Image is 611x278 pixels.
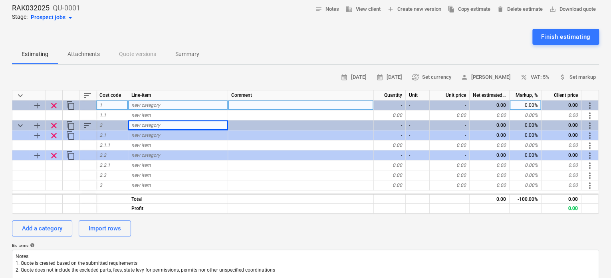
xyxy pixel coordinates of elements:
div: 0.00 [470,120,510,130]
span: arrow_drop_down [65,13,75,22]
div: Comment [228,90,374,100]
div: Client price [542,90,581,100]
div: Net estimated cost [470,90,510,100]
button: Create new version [384,3,444,16]
span: [PERSON_NAME] [461,73,511,82]
span: delete [497,6,504,13]
div: 0.00% [510,150,542,160]
div: Add a category [22,223,62,234]
button: Copy estimate [444,3,494,16]
button: View client [342,3,384,16]
div: Line-item [128,90,228,100]
span: new category [131,102,160,108]
span: Sort rows within category [83,121,92,130]
div: - [406,100,430,110]
span: [DATE] [376,73,402,82]
button: Delete estimate [494,3,546,16]
div: - [406,130,430,140]
span: Set markup [559,73,596,82]
span: 2.3 [99,172,106,178]
div: - [430,130,470,140]
div: - [406,120,430,130]
div: 0.00 [542,194,581,204]
div: 0.00 [430,160,470,170]
span: new item [131,112,151,118]
span: Sort rows within table [83,91,92,100]
span: new category [131,132,160,138]
div: - [374,100,406,110]
div: - [430,150,470,160]
span: person [461,74,468,81]
button: Add a category [12,220,72,236]
span: calendar_month [376,74,383,81]
div: 0.00 [542,150,581,160]
button: Set currency [409,71,454,84]
div: 0.00 [470,150,510,160]
p: Attachments [67,50,100,58]
div: 0.00 [374,170,406,180]
div: 0.00 [430,140,470,150]
p: RAK032025 [12,3,50,13]
span: calendar_month [341,74,348,81]
div: Profit [128,204,228,214]
div: Finish estimating [541,32,590,42]
span: More actions [585,111,595,120]
span: attach_money [559,74,566,81]
div: 0.00% [510,100,542,110]
span: View client [345,5,381,14]
span: 2.2 [99,152,106,158]
span: 3 [99,182,102,188]
button: Notes [312,3,342,16]
div: 0.00% [510,160,542,170]
span: More actions [585,151,595,160]
div: - [374,150,406,160]
span: 2.2.1 [99,162,110,168]
button: Import rows [79,220,131,236]
span: Add sub category to row [32,131,42,140]
span: file_copy [448,6,455,13]
div: 0.00 [470,130,510,140]
span: Download quote [549,5,596,14]
div: Unit price [430,90,470,100]
span: help [28,243,35,248]
div: 0.00 [542,120,581,130]
span: currency_exchange [412,74,419,81]
div: Import rows [89,223,121,234]
div: 0.00% [510,130,542,140]
p: QU-0001 [53,3,80,13]
span: Add sub category to row [32,151,42,160]
div: - [374,130,406,140]
div: Quantity [374,90,406,100]
div: - [406,150,430,160]
span: 2.1.1 [99,142,110,148]
span: More actions [585,121,595,130]
button: [PERSON_NAME] [458,71,514,84]
span: [DATE] [341,73,367,82]
div: 0.00 [374,180,406,190]
span: new item [131,182,151,188]
div: 0.00% [510,140,542,150]
button: Download quote [546,3,599,16]
div: 0.00 [542,204,581,214]
span: 2.1 [99,132,106,138]
span: 1.1 [99,112,106,118]
span: Duplicate category [66,151,75,160]
div: 0.00 [430,110,470,120]
div: Total [128,194,228,204]
p: Stage: [12,13,28,22]
span: percent [520,74,528,81]
span: Remove row [49,131,59,140]
span: Collapse category [16,121,25,130]
span: VAT: 5% [520,73,550,82]
div: 0.00 [470,140,510,150]
div: 0.00 [374,160,406,170]
span: add [387,6,394,13]
span: More actions [585,181,595,190]
span: Remove row [49,151,59,160]
span: new category [131,152,160,158]
span: notes [315,6,322,13]
span: new item [131,162,151,168]
div: Unit [406,90,430,100]
div: Markup, % [510,90,542,100]
div: 0.00 [430,180,470,190]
